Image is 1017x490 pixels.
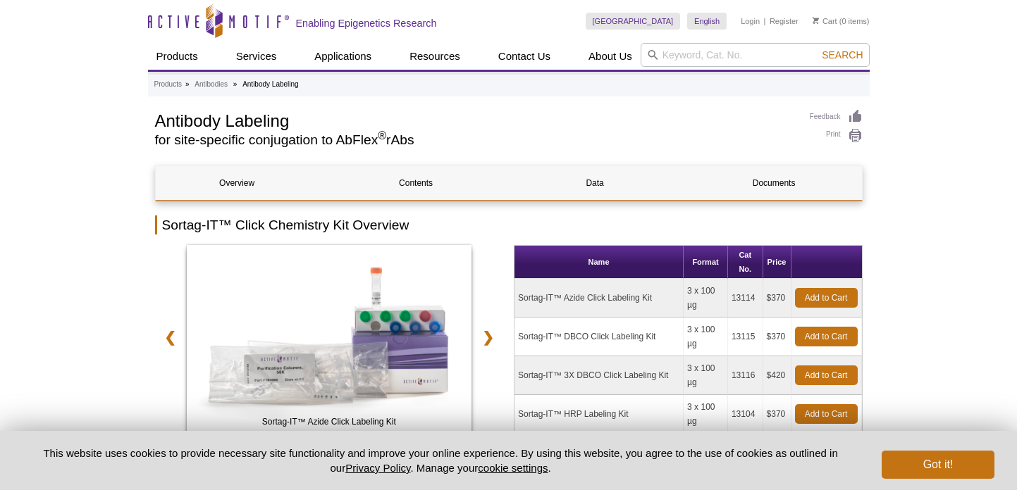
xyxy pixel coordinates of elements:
[185,80,190,88] li: »
[296,17,437,30] h2: Enabling Epigenetics Research
[514,166,677,200] a: Data
[810,128,863,144] a: Print
[401,43,469,70] a: Resources
[155,215,863,234] h2: Sortag-IT™ Click Chemistry Kit Overview
[155,321,185,353] a: ❮
[684,395,728,434] td: 3 x 100 µg
[514,318,684,356] td: Sortag-IT™ DBCO Click Labeling Kit
[684,318,728,356] td: 3 x 100 µg
[514,395,684,434] td: Sortag-IT™ HRP Labeling Kit
[763,356,791,395] td: $420
[763,279,791,318] td: $370
[818,49,867,61] button: Search
[187,245,472,435] img: Sortag-IT™ Azide Click Labeling Kit
[728,246,763,279] th: Cat No.
[693,166,856,200] a: Documents
[345,462,410,474] a: Privacy Policy
[190,415,469,429] span: Sortag-IT™ Azide Click Labeling Kit
[728,318,763,356] td: 13115
[154,78,182,91] a: Products
[763,318,791,356] td: $370
[795,365,858,385] a: Add to Cart
[741,16,760,26] a: Login
[228,43,285,70] a: Services
[728,395,763,434] td: 13104
[195,78,228,91] a: Antibodies
[473,321,503,353] a: ❯
[795,288,858,308] a: Add to Cart
[156,166,319,200] a: Overview
[684,356,728,395] td: 3 x 100 µg
[687,13,727,30] a: English
[490,43,559,70] a: Contact Us
[763,246,791,279] th: Price
[580,43,641,70] a: About Us
[514,246,684,279] th: Name
[187,245,472,439] a: Sortag-IT™ Azide Click Labeling Kit
[641,43,870,67] input: Keyword, Cat. No.
[478,462,548,474] button: cookie settings
[795,404,858,424] a: Add to Cart
[813,17,819,24] img: Your Cart
[763,395,791,434] td: $370
[684,246,728,279] th: Format
[684,279,728,318] td: 3 x 100 µg
[335,166,498,200] a: Contents
[813,13,870,30] li: (0 items)
[822,49,863,61] span: Search
[514,356,684,395] td: Sortag-IT™ 3X DBCO Click Labeling Kit
[23,446,858,475] p: This website uses cookies to provide necessary site functionality and improve your online experie...
[810,109,863,125] a: Feedback
[306,43,380,70] a: Applications
[155,109,796,130] h1: Antibody Labeling
[795,327,858,346] a: Add to Cart
[728,279,763,318] td: 13114
[770,16,799,26] a: Register
[514,279,684,318] td: Sortag-IT™ Azide Click Labeling Kit
[813,16,837,26] a: Cart
[586,13,681,30] a: [GEOGRAPHIC_DATA]
[764,13,766,30] li: |
[378,130,386,142] sup: ®
[728,356,763,395] td: 13116
[242,80,299,88] li: Antibody Labeling
[882,451,994,479] button: Got it!
[233,80,238,88] li: »
[148,43,207,70] a: Products
[155,134,796,146] h2: for site-specific conjugation to AbFlex rAbs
